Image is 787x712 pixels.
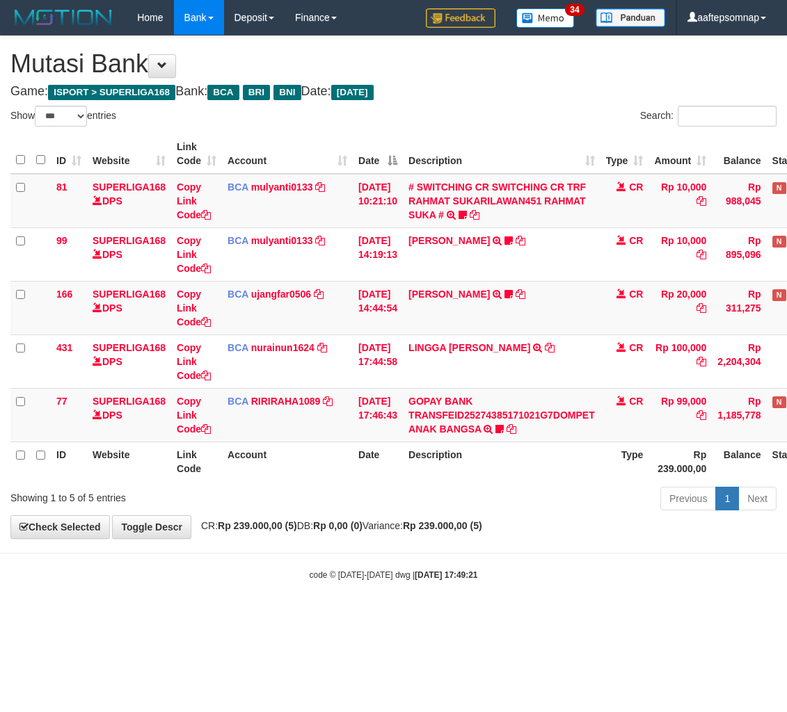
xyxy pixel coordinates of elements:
a: Copy Rp 10,000 to clipboard [697,195,706,207]
a: Copy Link Code [177,396,211,435]
div: Showing 1 to 5 of 5 entries [10,485,317,505]
img: Feedback.jpg [426,8,495,28]
th: Description [403,442,601,481]
strong: Rp 239.000,00 (5) [403,520,482,531]
a: Copy GOPAY BANK TRANSFEID25274385171021G7DOMPET ANAK BANGSA to clipboard [507,423,516,435]
a: Copy LINGGA ADITYA PRAT to clipboard [545,342,555,353]
input: Search: [678,106,777,127]
label: Show entries [10,106,116,127]
span: Has Note [772,236,786,248]
span: CR [629,396,643,407]
a: Copy # SWITCHING CR SWITCHING CR TRF RAHMAT SUKARILAWAN451 RAHMAT SUKA # to clipboard [470,209,479,220]
span: BCA [228,342,248,353]
td: Rp 1,185,778 [712,388,766,442]
h1: Mutasi Bank [10,50,777,78]
h4: Game: Bank: Date: [10,85,777,99]
a: Copy MUHAMMAD REZA to clipboard [516,235,525,246]
td: DPS [87,334,171,388]
img: MOTION_logo.png [10,7,116,28]
span: BCA [228,235,248,246]
span: BRI [243,85,270,100]
a: GOPAY BANK TRANSFEID25274385171021G7DOMPET ANAK BANGSA [408,396,595,435]
th: Account: activate to sort column ascending [222,134,353,174]
span: 431 [56,342,72,353]
a: SUPERLIGA168 [93,289,166,300]
td: [DATE] 14:44:54 [353,281,403,334]
a: [PERSON_NAME] [408,235,490,246]
span: CR [629,181,643,193]
th: Rp 239.000,00 [649,442,712,481]
th: Description: activate to sort column ascending [403,134,601,174]
a: SUPERLIGA168 [93,235,166,246]
th: Type [601,442,649,481]
span: CR [629,235,643,246]
a: Copy Link Code [177,342,211,381]
td: Rp 99,000 [649,388,712,442]
span: Has Note [772,289,786,301]
td: Rp 311,275 [712,281,766,334]
td: Rp 10,000 [649,227,712,281]
span: 99 [56,235,67,246]
th: Link Code: activate to sort column ascending [171,134,222,174]
a: Toggle Descr [112,515,191,539]
span: 34 [565,3,584,16]
a: Copy mulyanti0133 to clipboard [315,235,325,246]
a: mulyanti0133 [251,181,313,193]
a: Copy nurainun1624 to clipboard [317,342,327,353]
strong: Rp 0,00 (0) [313,520,363,531]
td: Rp 2,204,304 [712,334,766,388]
span: CR: DB: Variance: [194,520,482,531]
span: BNI [273,85,301,100]
a: [PERSON_NAME] [408,289,490,300]
span: BCA [228,289,248,300]
a: LINGGA [PERSON_NAME] [408,342,530,353]
a: RIRIRAHA1089 [251,396,321,407]
a: Copy Link Code [177,235,211,274]
a: nurainun1624 [251,342,315,353]
img: panduan.png [596,8,665,27]
span: CR [629,342,643,353]
a: Next [738,487,777,510]
span: Has Note [772,182,786,194]
strong: Rp 239.000,00 (5) [218,520,297,531]
span: 81 [56,181,67,193]
a: SUPERLIGA168 [93,396,166,407]
span: BCA [228,181,248,193]
a: Check Selected [10,515,110,539]
label: Search: [640,106,777,127]
th: Link Code [171,442,222,481]
a: Copy Rp 10,000 to clipboard [697,249,706,260]
th: Account [222,442,353,481]
th: Balance [712,134,766,174]
th: ID [51,442,87,481]
span: BCA [228,396,248,407]
td: [DATE] 14:19:13 [353,227,403,281]
span: 77 [56,396,67,407]
a: ujangfar0506 [251,289,311,300]
a: Copy RIRIRAHA1089 to clipboard [323,396,333,407]
td: Rp 20,000 [649,281,712,334]
th: Date: activate to sort column descending [353,134,403,174]
a: Copy ujangfar0506 to clipboard [314,289,324,300]
th: Balance [712,442,766,481]
th: ID: activate to sort column ascending [51,134,87,174]
a: # SWITCHING CR SWITCHING CR TRF RAHMAT SUKARILAWAN451 RAHMAT SUKA # [408,181,586,220]
a: SUPERLIGA168 [93,181,166,193]
th: Date [353,442,403,481]
td: Rp 100,000 [649,334,712,388]
td: [DATE] 10:21:10 [353,174,403,228]
th: Website: activate to sort column ascending [87,134,171,174]
td: Rp 895,096 [712,227,766,281]
td: DPS [87,281,171,334]
a: Copy Link Code [177,289,211,327]
a: Copy Rp 100,000 to clipboard [697,356,706,367]
a: Copy Rp 20,000 to clipboard [697,302,706,314]
td: DPS [87,227,171,281]
span: [DATE] [331,85,374,100]
a: SUPERLIGA168 [93,342,166,353]
th: Website [87,442,171,481]
td: DPS [87,388,171,442]
a: Copy mulyanti0133 to clipboard [315,181,325,193]
a: Copy Rp 99,000 to clipboard [697,410,706,421]
th: Type: activate to sort column ascending [601,134,649,174]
